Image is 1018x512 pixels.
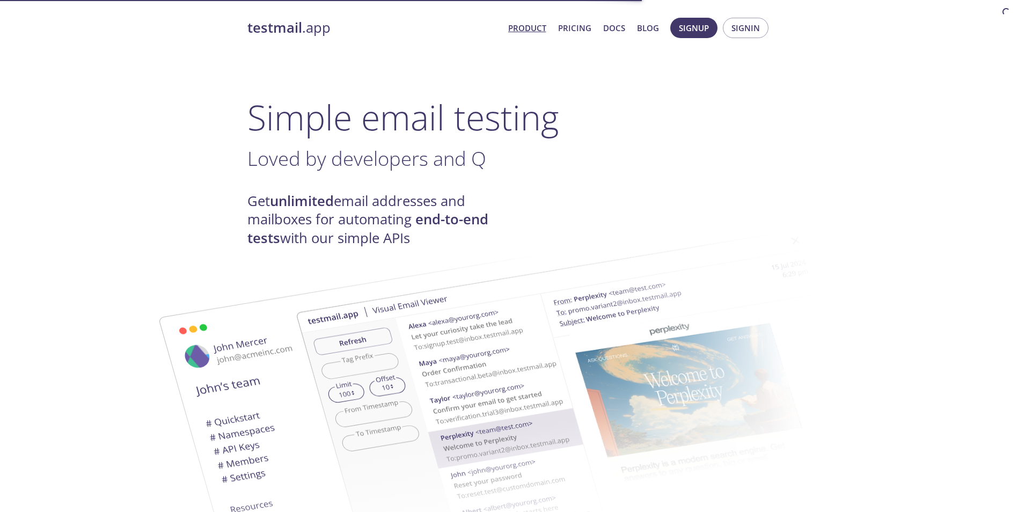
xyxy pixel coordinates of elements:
span: Loved by developers and Q [247,145,486,172]
strong: end-to-end tests [247,210,488,247]
span: Signin [731,21,760,35]
span: Signup [679,21,709,35]
h4: Get email addresses and mailboxes for automating with our simple APIs [247,192,509,247]
strong: unlimited [270,192,334,210]
a: testmail.app [247,19,500,37]
h1: Simple email testing [247,97,771,138]
a: Docs [603,21,625,35]
a: Pricing [558,21,591,35]
a: Blog [637,21,659,35]
a: Product [508,21,546,35]
button: Signin [723,18,768,38]
button: Signup [670,18,717,38]
strong: testmail [247,18,302,37]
